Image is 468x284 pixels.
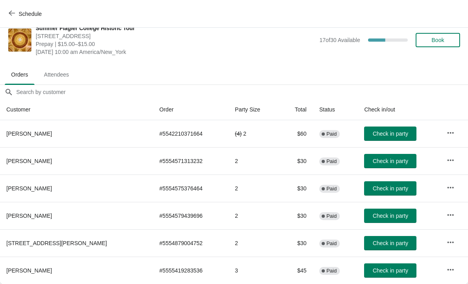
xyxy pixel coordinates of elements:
[6,240,107,246] span: [STREET_ADDRESS][PERSON_NAME]
[373,267,408,274] span: Check in party
[4,7,48,21] button: Schedule
[228,99,280,120] th: Party Size
[153,99,229,120] th: Order
[280,120,313,147] td: $60
[373,240,408,246] span: Check in party
[19,11,42,17] span: Schedule
[364,127,416,141] button: Check in party
[416,33,460,47] button: Book
[326,240,337,247] span: Paid
[153,229,229,257] td: # 5554879004752
[373,158,408,164] span: Check in party
[36,32,315,40] span: [STREET_ADDRESS]
[326,158,337,165] span: Paid
[153,120,229,147] td: # 5542210371664
[432,37,444,43] span: Book
[36,48,315,56] span: [DATE] 10:00 am America/New_York
[8,29,31,52] img: Summer Flagler College Historic Tour
[280,229,313,257] td: $30
[228,229,280,257] td: 2
[228,120,280,147] td: 2
[6,130,52,137] span: [PERSON_NAME]
[153,257,229,284] td: # 5555419283536
[364,236,416,250] button: Check in party
[6,158,52,164] span: [PERSON_NAME]
[313,99,358,120] th: Status
[280,257,313,284] td: $45
[364,209,416,223] button: Check in party
[364,154,416,168] button: Check in party
[36,24,315,32] span: Summer Flagler College Historic Tour
[16,85,468,99] input: Search by customer
[326,131,337,137] span: Paid
[38,67,75,82] span: Attendees
[280,99,313,120] th: Total
[6,185,52,192] span: [PERSON_NAME]
[228,175,280,202] td: 2
[326,268,337,274] span: Paid
[373,213,408,219] span: Check in party
[228,147,280,175] td: 2
[373,185,408,192] span: Check in party
[228,257,280,284] td: 3
[228,202,280,229] td: 2
[280,147,313,175] td: $30
[36,40,315,48] span: Prepay | $15.00–$15.00
[358,99,440,120] th: Check in/out
[235,130,242,137] del: ( 4 )
[364,181,416,196] button: Check in party
[280,175,313,202] td: $30
[6,267,52,274] span: [PERSON_NAME]
[280,202,313,229] td: $30
[326,186,337,192] span: Paid
[373,130,408,137] span: Check in party
[153,175,229,202] td: # 5554575376464
[364,263,416,278] button: Check in party
[5,67,35,82] span: Orders
[326,213,337,219] span: Paid
[319,37,360,43] span: 17 of 30 Available
[153,147,229,175] td: # 5554571313232
[6,213,52,219] span: [PERSON_NAME]
[153,202,229,229] td: # 5554579439696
